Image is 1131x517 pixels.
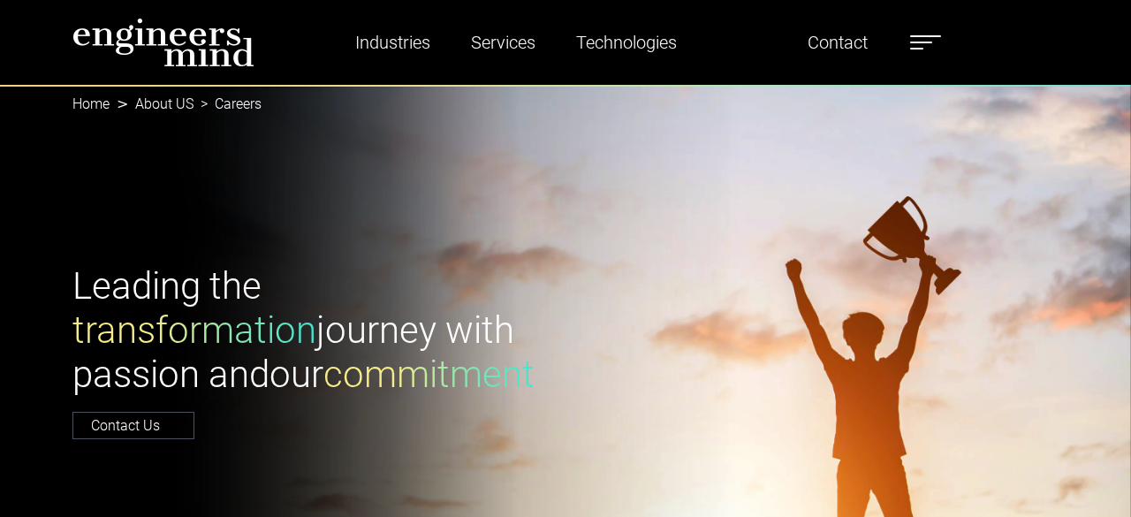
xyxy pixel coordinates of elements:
[135,95,194,112] a: About US
[801,22,875,63] a: Contact
[72,412,194,439] a: Contact Us
[569,22,684,63] a: Technologies
[72,308,316,352] span: transformation
[464,22,543,63] a: Services
[72,264,555,398] h1: Leading the journey with passion and our
[72,95,110,112] a: Home
[348,22,437,63] a: Industries
[323,353,535,396] span: commitment
[72,85,1059,124] nav: breadcrumb
[72,18,254,67] img: logo
[194,94,262,115] li: Careers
